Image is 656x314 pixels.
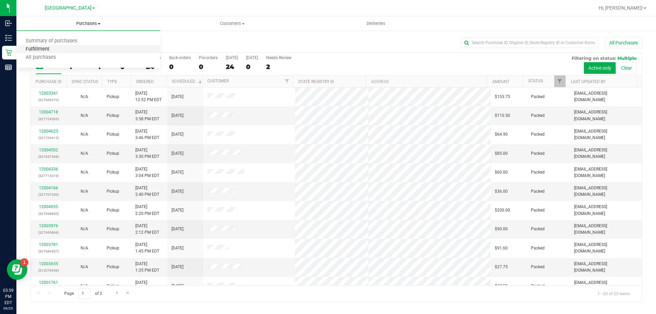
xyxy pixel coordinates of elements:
a: Filter [282,76,293,87]
span: Pickup [107,94,119,100]
span: $200.00 [495,207,510,214]
a: Purchases Summary of purchases Fulfillment All purchases [16,16,160,31]
span: Pickup [107,188,119,195]
span: Not Applicable [81,189,88,194]
a: Status [528,79,543,83]
span: [EMAIL_ADDRESS][DOMAIN_NAME] [574,223,638,236]
span: Packed [531,150,545,157]
div: 2 [266,63,291,71]
span: [DATE] 2:20 PM EDT [135,204,159,217]
span: [DATE] [172,169,183,176]
span: Not Applicable [81,208,88,213]
button: Clear [617,62,637,74]
inline-svg: Reports [5,64,12,71]
a: 12003976 [39,223,58,228]
span: [EMAIL_ADDRESS][DOMAIN_NAME] [574,128,638,141]
span: [EMAIL_ADDRESS][DOMAIN_NAME] [574,90,638,103]
span: [EMAIL_ADDRESS][DOMAIN_NAME] [574,147,638,160]
input: Search Purchase ID, Original ID, State Registry ID or Customer Name... [461,38,598,48]
span: Not Applicable [81,170,88,175]
span: Pickup [107,131,119,138]
div: Back-orders [169,55,191,60]
span: Pickup [107,226,119,232]
span: [EMAIL_ADDRESS][DOMAIN_NAME] [574,166,638,179]
button: N/A [81,226,88,232]
span: Packed [531,264,545,270]
span: [EMAIL_ADDRESS][DOMAIN_NAME] [574,185,638,198]
a: Go to the next page [112,288,122,298]
inline-svg: Inbound [5,20,12,27]
span: Purchases [16,21,160,27]
a: Go to the last page [123,288,133,298]
a: Type [107,79,117,84]
span: [DATE] 8:15 AM EDT [135,279,159,292]
span: Packed [531,112,545,119]
p: (327707200) [35,191,62,198]
span: Multiple [617,55,637,61]
span: Hi, [PERSON_NAME]! [599,5,643,11]
span: [DATE] 1:35 PM EDT [135,261,159,274]
a: 12001761 [39,280,58,285]
span: Pickup [107,283,119,289]
span: $64.90 [495,131,508,138]
span: [DATE] 1:45 PM EDT [135,242,159,255]
a: 12004336 [39,167,58,172]
button: Active only [584,62,616,74]
th: Address [366,76,487,87]
a: State Registry ID [298,79,334,84]
span: Summary of purchases [16,38,86,44]
div: 0 [246,63,258,71]
span: All purchases [16,55,65,60]
span: $27.75 [495,264,508,270]
span: Page of 2 [58,288,108,299]
div: [DATE] [226,55,238,60]
span: Not Applicable [81,132,88,137]
span: $90.00 [495,226,508,232]
span: Packed [531,283,545,289]
span: Packed [531,226,545,232]
span: [DATE] [172,188,183,195]
div: 0 [199,63,218,71]
span: [DATE] [172,226,183,232]
span: [DATE] 2:40 PM EDT [135,185,159,198]
a: Customer [207,79,229,83]
span: Packed [531,207,545,214]
span: Pickup [107,264,119,270]
button: N/A [81,245,88,251]
a: 12003655 [39,261,58,266]
span: Packed [531,245,545,251]
a: Ordered [136,79,154,84]
span: [EMAIL_ADDRESS][DOMAIN_NAME] [574,204,638,217]
button: N/A [81,188,88,195]
span: [DATE] 3:46 PM EDT [135,128,159,141]
a: 12004166 [39,186,58,190]
a: Purchase ID [36,79,61,84]
span: [GEOGRAPHIC_DATA] [45,5,92,11]
button: N/A [81,169,88,176]
span: 1 - 20 of 25 items [592,288,635,299]
div: 24 [226,63,238,71]
span: [DATE] 2:12 PM EDT [135,223,159,236]
a: 12003781 [39,242,58,247]
span: [DATE] [172,264,183,270]
a: Amount [492,79,509,84]
span: Deliveries [357,21,395,27]
span: Packed [531,188,545,195]
a: 12004035 [39,204,58,209]
span: Customers [161,21,304,27]
button: N/A [81,264,88,270]
button: N/A [81,207,88,214]
input: 1 [78,288,91,299]
span: [EMAIL_ADDRESS][DOMAIN_NAME] [574,242,638,255]
span: Packed [531,169,545,176]
span: [DATE] 3:04 PM EDT [135,166,159,179]
span: Pickup [107,207,119,214]
a: Scheduled [172,79,203,84]
span: Pickup [107,169,119,176]
span: [DATE] [172,245,183,251]
a: Last Updated By [571,79,605,84]
span: Pickup [107,245,119,251]
span: [DATE] [172,207,183,214]
iframe: Resource center [7,259,27,280]
a: 12003341 [39,91,58,96]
